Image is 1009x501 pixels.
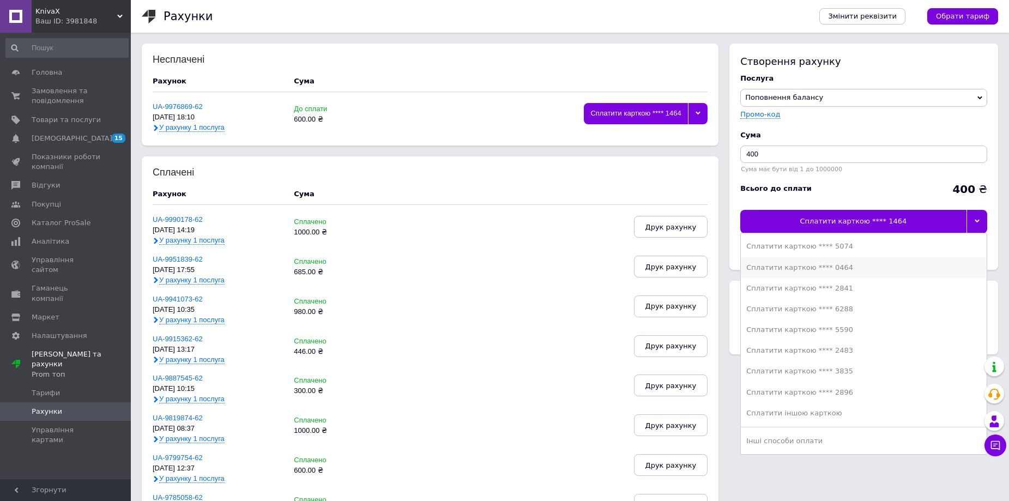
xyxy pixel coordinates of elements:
div: Несплачені [153,55,224,65]
span: Відгуки [32,180,60,190]
div: Сплачено [294,258,383,266]
div: Сплачені [153,167,224,178]
span: [DEMOGRAPHIC_DATA] [32,134,112,143]
span: Друк рахунку [645,302,697,310]
div: 600.00 ₴ [294,116,383,124]
a: UA-9819874-62 [153,414,203,422]
div: Prom топ [32,370,131,379]
span: Обрати тариф [936,11,989,21]
div: Сплачено [294,298,383,306]
div: Сплатити карткою **** 0464 [746,263,981,273]
div: Рахунок [153,76,283,86]
span: Управління сайтом [32,255,101,275]
div: Сплачено [294,456,383,464]
button: Друк рахунку [634,256,708,277]
div: ₴ [952,184,987,195]
div: 980.00 ₴ [294,308,383,316]
div: 1000.00 ₴ [294,228,383,237]
div: Послуга [740,74,987,83]
div: Ваш ID: 3981848 [35,16,131,26]
div: До сплати [294,105,383,113]
div: Сплатити карткою **** 6288 [746,304,981,314]
span: Друк рахунку [645,223,697,231]
span: Гаманець компанії [32,283,101,303]
div: Сплатити карткою **** 3835 [746,366,981,376]
button: Друк рахунку [634,295,708,317]
a: Обрати тариф [927,8,998,25]
span: Друк рахунку [645,342,697,350]
a: UA-9915362-62 [153,335,203,343]
a: Змінити реквізити [819,8,905,25]
span: Друк рахунку [645,382,697,390]
div: 600.00 ₴ [294,467,383,475]
h1: Рахунки [164,10,213,23]
div: Рахунок [153,189,283,199]
div: [DATE] 10:35 [153,306,283,314]
span: Рахунки [32,407,62,417]
span: KnivaX [35,7,117,16]
span: У рахунку 1 послуга [159,355,225,364]
a: UA-9990178-62 [153,215,203,224]
span: У рахунку 1 послуга [159,236,225,245]
span: Управління картами [32,425,101,445]
div: 446.00 ₴ [294,348,383,356]
div: Сплачено [294,417,383,425]
div: Сплатити карткою **** 1464 [584,103,688,124]
div: Cума [294,189,314,199]
span: Налаштування [32,331,87,341]
span: У рахунку 1 послуга [159,316,225,324]
div: Створення рахунку [740,55,987,68]
span: Поповнення балансу [745,93,823,101]
input: Пошук [5,38,129,58]
span: Друк рахунку [645,263,697,271]
span: Тарифи [32,388,60,398]
span: У рахунку 1 послуга [159,474,225,483]
span: Показники роботи компанії [32,152,101,172]
a: UA-9887545-62 [153,374,203,382]
button: Чат з покупцем [984,434,1006,456]
div: Сплатити карткою **** 2483 [746,346,981,355]
div: Всього до сплати [740,184,812,194]
div: Сплатити іншою карткою [746,408,981,418]
span: Каталог ProSale [32,218,90,228]
span: Замовлення та повідомлення [32,86,101,106]
div: Cума [740,130,987,140]
div: Сплатити карткою **** 1464 [740,210,966,233]
span: Покупці [32,200,61,209]
span: У рахунку 1 послуга [159,276,225,285]
b: 400 [952,183,975,196]
div: Сплатити карткою **** 5590 [746,325,981,335]
a: UA-9799754-62 [153,454,203,462]
button: Друк рахунку [634,375,708,396]
input: Введіть суму [740,146,987,163]
div: Сплачено [294,337,383,346]
div: 1000.00 ₴ [294,427,383,435]
span: Товари та послуги [32,115,101,125]
div: Сплатити карткою **** 2896 [746,388,981,397]
div: Інші способи оплати [746,436,981,446]
span: Друк рахунку [645,421,697,430]
span: Друк рахунку [645,461,697,469]
div: Сплатити карткою **** 2841 [746,283,981,293]
button: Друк рахунку [634,335,708,357]
span: Головна [32,68,62,77]
span: У рахунку 1 послуга [159,395,225,403]
div: Cума [294,76,314,86]
div: 685.00 ₴ [294,268,383,276]
button: Друк рахунку [634,414,708,436]
div: [DATE] 10:15 [153,385,283,393]
span: [PERSON_NAME] та рахунки [32,349,131,379]
span: Маркет [32,312,59,322]
button: Друк рахунку [634,216,708,238]
div: [DATE] 18:10 [153,113,283,122]
a: UA-9941073-62 [153,295,203,303]
label: Промо-код [740,110,780,118]
span: У рахунку 1 послуга [159,434,225,443]
button: Друк рахунку [634,454,708,476]
div: [DATE] 12:37 [153,464,283,473]
div: Сплатити карткою **** 5074 [746,242,981,251]
span: 15 [112,134,125,143]
div: [DATE] 13:17 [153,346,283,354]
div: [DATE] 14:19 [153,226,283,234]
div: [DATE] 08:37 [153,425,283,433]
